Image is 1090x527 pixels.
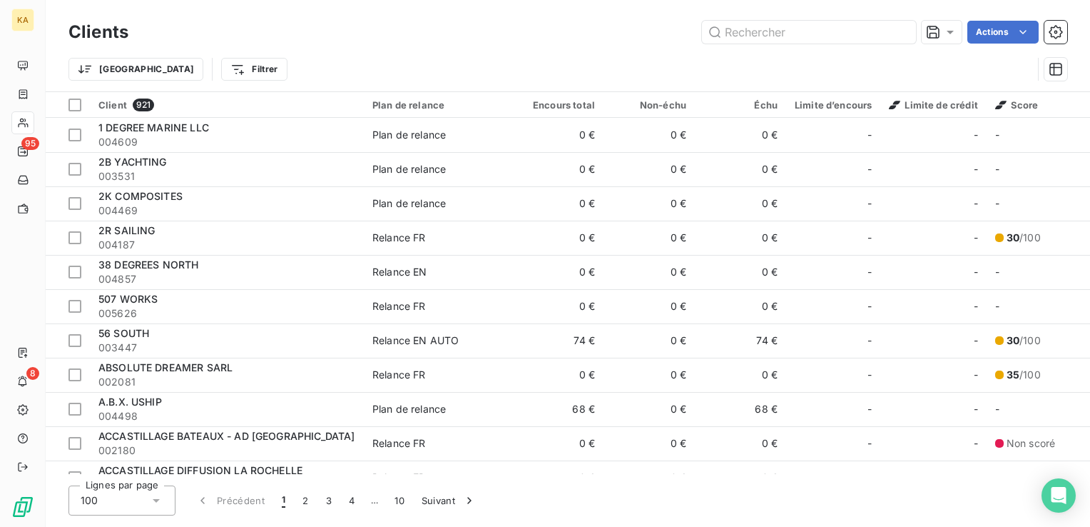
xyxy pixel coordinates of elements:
[68,19,128,45] h3: Clients
[273,486,294,516] button: 1
[98,409,355,423] span: 004498
[974,299,978,313] span: -
[133,99,154,111] span: 921
[603,426,695,461] td: 0 €
[512,152,603,186] td: 0 €
[974,128,978,142] span: -
[21,137,39,150] span: 95
[81,493,98,508] span: 100
[603,186,695,221] td: 0 €
[98,259,198,271] span: 38 DEGREES NORTH
[995,266,999,278] span: -
[98,99,127,111] span: Client
[603,392,695,426] td: 0 €
[974,162,978,176] span: -
[703,99,778,111] div: Échu
[98,375,355,389] span: 002081
[98,341,355,355] span: 003447
[386,486,413,516] button: 10
[974,265,978,279] span: -
[1007,333,1041,348] span: /100
[695,323,786,358] td: 74 €
[98,327,149,339] span: 56 SOUTH
[603,255,695,289] td: 0 €
[974,333,978,348] span: -
[995,129,999,141] span: -
[512,255,603,289] td: 0 €
[11,496,34,518] img: Logo LeanPay
[98,272,355,286] span: 004857
[372,299,426,313] div: Relance FR
[1041,478,1076,513] div: Open Intercom Messenger
[26,367,39,380] span: 8
[1007,231,1041,245] span: /100
[512,358,603,392] td: 0 €
[995,99,1039,111] span: Score
[317,486,340,516] button: 3
[867,265,872,279] span: -
[521,99,595,111] div: Encours total
[867,231,872,245] span: -
[221,58,287,81] button: Filtrer
[695,461,786,495] td: 0 €
[695,392,786,426] td: 68 €
[695,152,786,186] td: 0 €
[372,99,504,111] div: Plan de relance
[98,135,355,149] span: 004609
[1007,368,1019,381] span: 35
[974,196,978,211] span: -
[995,471,999,483] span: -
[603,289,695,323] td: 0 €
[98,443,355,458] span: 002180
[512,323,603,358] td: 74 €
[372,471,426,485] div: Relance FR
[98,121,209,134] span: 1 DEGREE MARINE LLC
[867,162,872,176] span: -
[695,255,786,289] td: 0 €
[98,361,233,373] span: ABSOLUTE DREAMER SARL
[372,436,426,451] div: Relance FR
[372,265,427,279] div: Relance EN
[603,118,695,152] td: 0 €
[372,368,426,382] div: Relance FR
[603,221,695,255] td: 0 €
[695,221,786,255] td: 0 €
[372,402,446,416] div: Plan de relance
[695,118,786,152] td: 0 €
[512,289,603,323] td: 0 €
[512,186,603,221] td: 0 €
[98,190,183,202] span: 2K COMPOSITES
[98,169,355,184] span: 003531
[889,99,977,111] span: Limite de crédit
[695,289,786,323] td: 0 €
[995,163,999,175] span: -
[512,392,603,426] td: 68 €
[867,128,872,142] span: -
[603,152,695,186] td: 0 €
[995,197,999,209] span: -
[967,21,1039,44] button: Actions
[974,231,978,245] span: -
[98,224,156,236] span: 2R SAILING
[98,430,355,442] span: ACCASTILLAGE BATEAUX - AD [GEOGRAPHIC_DATA]
[702,21,916,44] input: Rechercher
[413,486,485,516] button: Suivant
[867,402,872,416] span: -
[603,323,695,358] td: 0 €
[995,403,999,415] span: -
[98,396,162,408] span: A.B.X. USHIP
[372,231,426,245] div: Relance FR
[695,426,786,461] td: 0 €
[11,9,34,31] div: KA
[1007,334,1019,346] span: 30
[512,118,603,152] td: 0 €
[98,238,355,252] span: 004187
[695,186,786,221] td: 0 €
[372,128,446,142] div: Plan de relance
[512,461,603,495] td: 0 €
[98,204,355,218] span: 004469
[98,293,158,305] span: 507 WORKS
[98,306,355,321] span: 005626
[512,426,603,461] td: 0 €
[1007,436,1055,451] span: Non scoré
